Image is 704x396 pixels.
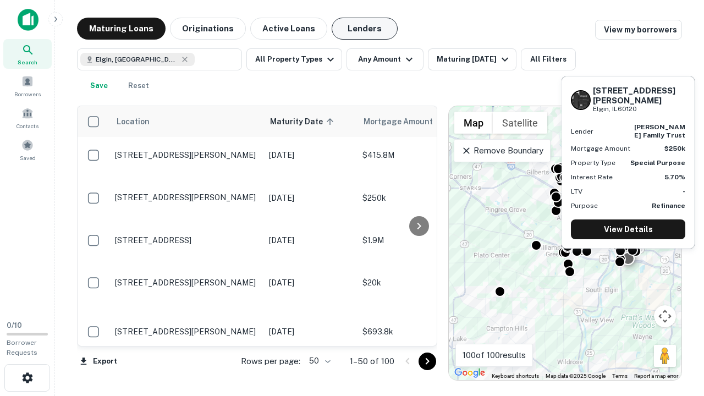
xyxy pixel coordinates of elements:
[350,355,394,368] p: 1–50 of 100
[593,86,685,106] h6: [STREET_ADDRESS][PERSON_NAME]
[571,158,615,168] p: Property Type
[346,48,424,70] button: Any Amount
[362,149,472,161] p: $415.8M
[115,150,258,160] p: [STREET_ADDRESS][PERSON_NAME]
[437,53,512,66] div: Maturing [DATE]
[16,122,38,130] span: Contacts
[571,219,685,239] a: View Details
[664,173,685,181] strong: 5.70%
[3,135,52,164] a: Saved
[116,115,150,128] span: Location
[634,123,685,139] strong: [PERSON_NAME] family trust
[270,115,337,128] span: Maturity Date
[630,159,685,167] strong: Special Purpose
[7,321,22,329] span: 0 / 10
[96,54,178,64] span: Elgin, [GEOGRAPHIC_DATA], [GEOGRAPHIC_DATA]
[269,192,351,204] p: [DATE]
[263,106,357,137] th: Maturity Date
[652,202,685,210] strong: Refinance
[77,18,166,40] button: Maturing Loans
[362,277,472,289] p: $20k
[492,372,539,380] button: Keyboard shortcuts
[362,326,472,338] p: $693.8k
[357,106,478,137] th: Mortgage Amount
[364,115,447,128] span: Mortgage Amount
[269,277,351,289] p: [DATE]
[170,18,246,40] button: Originations
[571,127,593,136] p: Lender
[454,112,493,134] button: Show street map
[3,71,52,101] a: Borrowers
[18,58,37,67] span: Search
[241,355,300,368] p: Rows per page:
[305,353,332,369] div: 50
[18,9,38,31] img: capitalize-icon.png
[493,112,547,134] button: Show satellite imagery
[571,172,613,182] p: Interest Rate
[115,278,258,288] p: [STREET_ADDRESS][PERSON_NAME]
[571,201,598,211] p: Purpose
[115,235,258,245] p: [STREET_ADDRESS]
[7,339,37,356] span: Borrower Requests
[14,90,41,98] span: Borrowers
[461,144,543,157] p: Remove Boundary
[571,144,630,153] p: Mortgage Amount
[595,20,682,40] a: View my borrowers
[593,104,685,114] p: Elgin, IL60120
[109,106,263,137] th: Location
[419,353,436,370] button: Go to next page
[428,48,516,70] button: Maturing [DATE]
[115,193,258,202] p: [STREET_ADDRESS][PERSON_NAME]
[463,349,526,362] p: 100 of 100 results
[121,75,156,97] button: Reset
[332,18,398,40] button: Lenders
[546,373,606,379] span: Map data ©2025 Google
[612,373,628,379] a: Terms (opens in new tab)
[115,327,258,337] p: [STREET_ADDRESS][PERSON_NAME]
[3,103,52,133] a: Contacts
[654,305,676,327] button: Map camera controls
[3,39,52,69] a: Search
[521,48,576,70] button: All Filters
[452,366,488,380] img: Google
[452,366,488,380] a: Open this area in Google Maps (opens a new window)
[269,149,351,161] p: [DATE]
[634,373,678,379] a: Report a map error
[649,308,704,361] iframe: Chat Widget
[362,192,472,204] p: $250k
[77,353,120,370] button: Export
[20,153,36,162] span: Saved
[269,326,351,338] p: [DATE]
[362,234,472,246] p: $1.9M
[246,48,342,70] button: All Property Types
[683,188,685,195] strong: -
[571,186,582,196] p: LTV
[664,145,685,152] strong: $250k
[449,106,681,380] div: 0 0
[81,75,117,97] button: Save your search to get updates of matches that match your search criteria.
[269,234,351,246] p: [DATE]
[250,18,327,40] button: Active Loans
